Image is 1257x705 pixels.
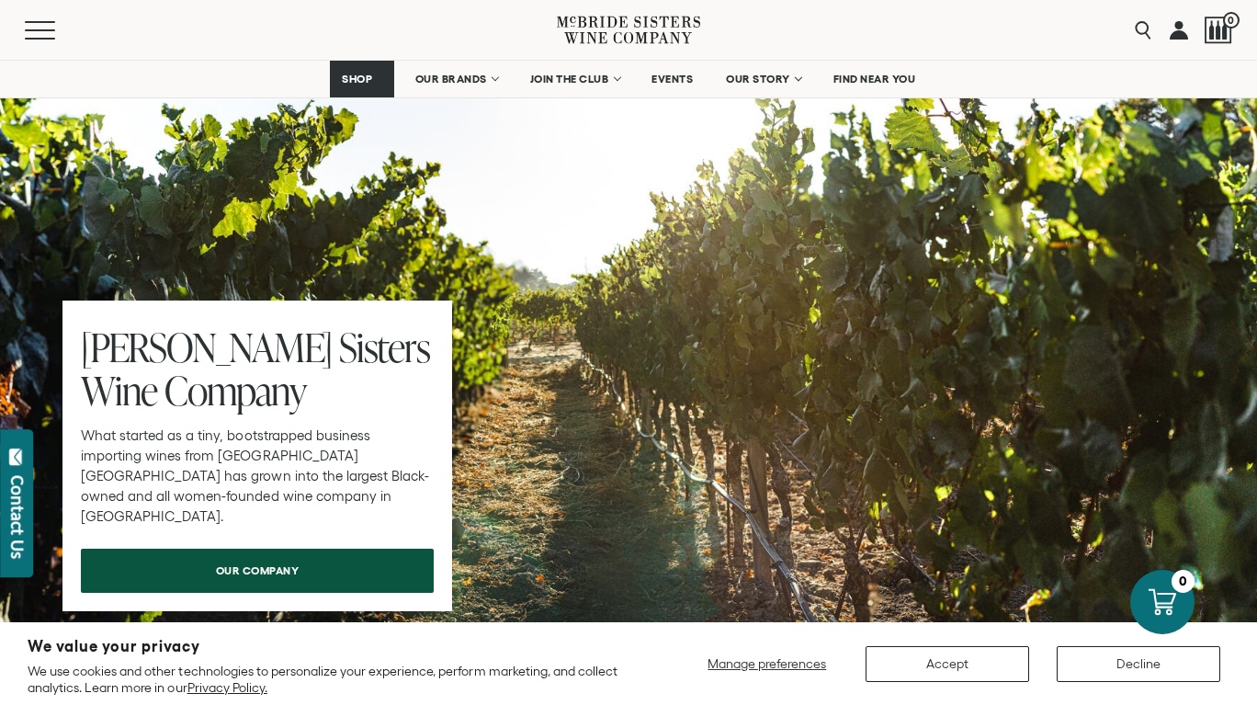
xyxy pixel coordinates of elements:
[28,639,637,654] h2: We value your privacy
[187,680,267,695] a: Privacy Policy.
[330,61,394,97] a: SHOP
[726,73,790,85] span: OUR STORY
[696,646,838,682] button: Manage preferences
[821,61,928,97] a: FIND NEAR YOU
[866,646,1029,682] button: Accept
[339,320,430,374] span: Sisters
[81,363,157,417] span: Wine
[25,21,91,40] button: Mobile Menu Trigger
[184,552,332,588] span: our company
[651,73,693,85] span: EVENTS
[28,663,637,696] p: We use cookies and other technologies to personalize your experience, perform marketing, and coll...
[81,549,434,593] a: our company
[708,656,826,671] span: Manage preferences
[415,73,487,85] span: OUR BRANDS
[530,73,609,85] span: JOIN THE CLUB
[833,73,916,85] span: FIND NEAR YOU
[81,426,434,527] p: What started as a tiny, bootstrapped business importing wines from [GEOGRAPHIC_DATA] [GEOGRAPHIC_...
[164,363,306,417] span: Company
[1172,570,1195,593] div: 0
[518,61,631,97] a: JOIN THE CLUB
[81,320,332,374] span: [PERSON_NAME]
[403,61,509,97] a: OUR BRANDS
[1057,646,1220,682] button: Decline
[8,475,27,559] div: Contact Us
[714,61,812,97] a: OUR STORY
[1223,12,1240,28] span: 0
[640,61,705,97] a: EVENTS
[342,73,373,85] span: SHOP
